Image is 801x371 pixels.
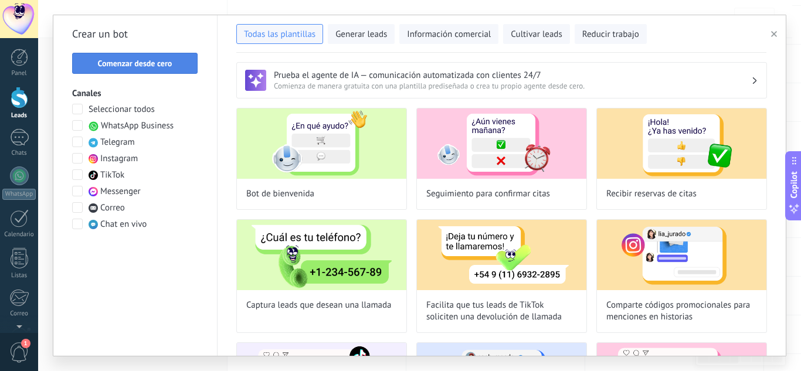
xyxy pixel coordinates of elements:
span: Telegram [100,137,135,148]
div: Listas [2,272,36,280]
span: 1 [21,339,30,348]
span: Chat en vivo [100,219,147,230]
span: Cultivar leads [511,29,562,40]
span: WhatsApp Business [101,120,174,132]
span: Generar leads [335,29,387,40]
button: Comenzar desde cero [72,53,198,74]
img: Seguimiento para confirmar citas [417,108,586,179]
span: Comparte códigos promocionales para menciones en historias [606,299,757,323]
div: Calendario [2,231,36,239]
button: Cultivar leads [503,24,569,44]
span: Facilita que tus leads de TikTok soliciten una devolución de llamada [426,299,577,323]
img: Captura leads que desean una llamada [237,220,406,290]
img: Bot de bienvenida [237,108,406,179]
span: Bot de bienvenida [246,188,314,200]
span: Messenger [100,186,141,198]
span: Seleccionar todos [89,104,155,115]
img: Facilita que tus leads de TikTok soliciten una devolución de llamada [417,220,586,290]
button: Información comercial [399,24,498,44]
span: Seguimiento para confirmar citas [426,188,550,200]
button: Generar leads [328,24,395,44]
span: Copilot [788,171,800,198]
img: Recibir reservas de citas [597,108,766,179]
div: Chats [2,149,36,157]
span: TikTok [100,169,124,181]
div: WhatsApp [2,189,36,200]
span: Información comercial [407,29,491,40]
div: Correo [2,310,36,318]
div: Panel [2,70,36,77]
img: Comparte códigos promocionales para menciones en historias [597,220,766,290]
button: Todas las plantillas [236,24,323,44]
span: Recibir reservas de citas [606,188,697,200]
span: Comenzar desde cero [98,59,172,67]
span: Captura leads que desean una llamada [246,299,392,311]
span: Instagram [100,153,138,165]
h3: Prueba el agente de IA — comunicación automatizada con clientes 24/7 [274,70,751,81]
span: Comienza de manera gratuita con una plantilla prediseñada o crea tu propio agente desde cero. [274,81,751,91]
span: Todas las plantillas [244,29,315,40]
h2: Crear un bot [72,25,198,43]
button: Reducir trabajo [575,24,647,44]
h3: Canales [72,88,198,99]
div: Leads [2,112,36,120]
span: Reducir trabajo [582,29,639,40]
span: Correo [100,202,125,214]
